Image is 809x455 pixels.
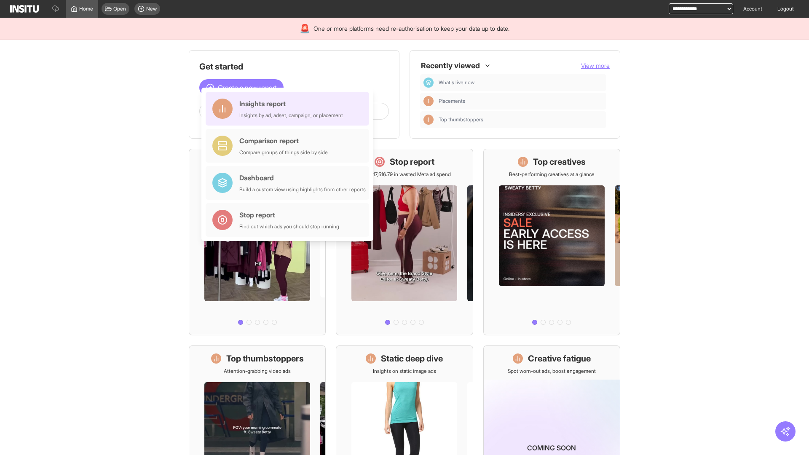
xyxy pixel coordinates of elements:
a: Stop reportSave £17,516.79 in wasted Meta ad spend [336,149,473,335]
span: View more [581,62,610,69]
p: Save £17,516.79 in wasted Meta ad spend [358,171,451,178]
h1: Get started [199,61,389,72]
div: Find out which ads you should stop running [239,223,339,230]
h1: Static deep dive [381,353,443,364]
span: Open [113,5,126,12]
p: Insights on static image ads [373,368,436,375]
button: View more [581,62,610,70]
span: What's live now [439,79,603,86]
span: Placements [439,98,465,104]
h1: Stop report [390,156,434,168]
span: Placements [439,98,603,104]
div: Compare groups of things side by side [239,149,328,156]
span: What's live now [439,79,474,86]
h1: Top thumbstoppers [226,353,304,364]
p: Attention-grabbing video ads [224,368,291,375]
div: 🚨 [300,23,310,35]
a: Top creativesBest-performing creatives at a glance [483,149,620,335]
div: Dashboard [239,173,366,183]
div: Build a custom view using highlights from other reports [239,186,366,193]
div: Insights [423,115,434,125]
img: Logo [10,5,39,13]
h1: Top creatives [533,156,586,168]
span: Top thumbstoppers [439,116,603,123]
div: Insights [423,96,434,106]
span: Create a new report [218,83,277,93]
div: Stop report [239,210,339,220]
div: Insights by ad, adset, campaign, or placement [239,112,343,119]
span: New [146,5,157,12]
button: Create a new report [199,79,284,96]
a: What's live nowSee all active ads instantly [189,149,326,335]
span: One or more platforms need re-authorisation to keep your data up to date. [313,24,509,33]
p: Best-performing creatives at a glance [509,171,595,178]
span: Home [79,5,93,12]
div: Insights report [239,99,343,109]
span: Top thumbstoppers [439,116,483,123]
div: Dashboard [423,78,434,88]
div: Comparison report [239,136,328,146]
